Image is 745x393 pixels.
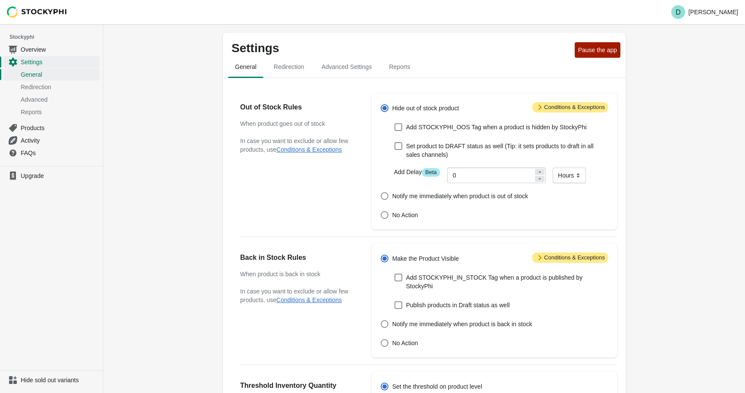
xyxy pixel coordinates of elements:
[382,59,417,75] span: Reports
[21,136,98,145] span: Activity
[380,56,419,78] button: reports
[3,147,100,159] a: FAQs
[21,70,98,79] span: General
[3,134,100,147] a: Activity
[3,68,100,81] a: General
[392,104,459,112] span: Hide out of stock product
[676,9,681,16] text: D
[21,172,98,180] span: Upgrade
[232,41,571,55] p: Settings
[3,93,100,106] a: Advanced
[392,339,418,347] span: No Action
[3,81,100,93] a: Redirection
[276,296,342,303] button: Conditions & Exceptions
[226,56,265,78] button: general
[240,381,354,391] h2: Threshold Inventory Quantity
[240,270,354,278] h3: When product is back in stock
[21,376,98,384] span: Hide sold out variants
[265,56,313,78] button: redirection
[21,45,98,54] span: Overview
[406,273,608,290] span: Add STOCKYPHI_IN_STOCK Tag when a product is published by StockyPhi
[671,5,685,19] span: Avatar with initials D
[392,320,532,328] span: Notify me immediately when product is back in stock
[3,170,100,182] a: Upgrade
[9,33,103,41] span: Stockyphi
[392,254,459,263] span: Make the Product Visible
[21,124,98,132] span: Products
[267,59,311,75] span: Redirection
[240,137,354,154] p: In case you want to exclude or allow few products, use
[240,253,354,263] h2: Back in Stock Rules
[3,43,100,56] a: Overview
[21,108,98,116] span: Reports
[21,95,98,104] span: Advanced
[406,123,587,131] span: Add STOCKYPHI_OOS Tag when a product is hidden by StockyPhi
[532,102,608,112] span: Conditions & Exceptions
[313,56,381,78] button: Advanced settings
[3,122,100,134] a: Products
[668,3,742,21] button: Avatar with initials D[PERSON_NAME]
[240,119,354,128] h3: When product goes out of stock
[578,47,617,53] span: Pause the app
[276,146,342,153] button: Conditions & Exceptions
[392,382,482,391] span: Set the threshold on product level
[7,6,67,18] img: Stockyphi
[228,59,263,75] span: General
[406,301,510,309] span: Publish products in Draft status as well
[240,287,354,304] p: In case you want to exclude or allow few products, use
[21,58,98,66] span: Settings
[21,83,98,91] span: Redirection
[3,374,100,386] a: Hide sold out variants
[394,168,440,177] label: Add Delay
[422,168,440,177] span: Beta
[392,192,528,200] span: Notify me immediately when product is out of stock
[575,42,620,58] button: Pause the app
[21,149,98,157] span: FAQs
[406,142,608,159] span: Set product to DRAFT status as well (Tip: it sets products to draft in all sales channels)
[689,9,738,16] p: [PERSON_NAME]
[532,253,608,263] span: Conditions & Exceptions
[3,56,100,68] a: Settings
[392,211,418,219] span: No Action
[240,102,354,112] h2: Out of Stock Rules
[315,59,379,75] span: Advanced Settings
[3,106,100,118] a: Reports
